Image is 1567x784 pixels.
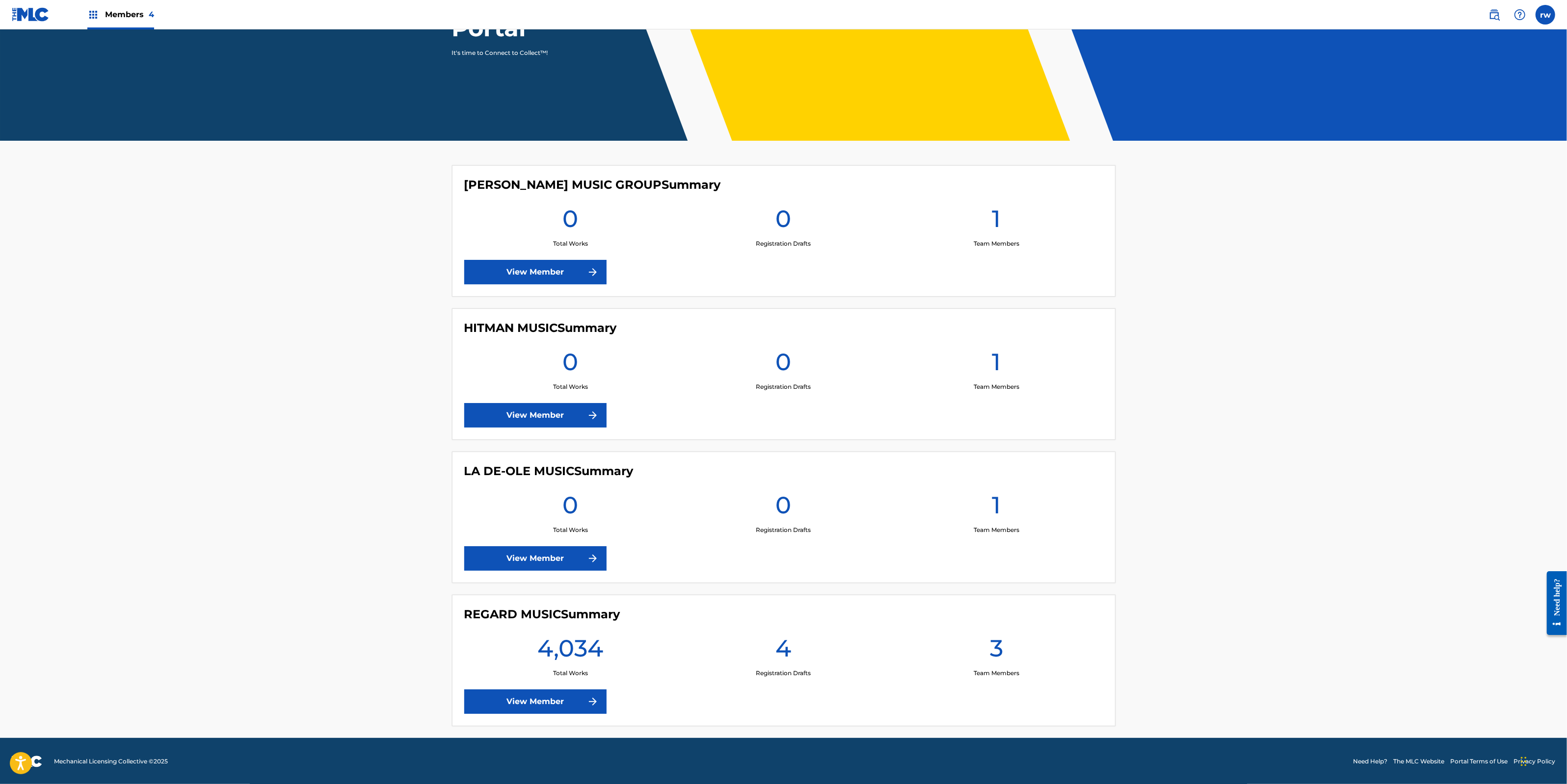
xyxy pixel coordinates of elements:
span: Members [105,9,154,20]
p: Registration Drafts [756,669,811,678]
span: 4 [149,10,154,19]
a: View Member [464,689,607,714]
h1: 0 [562,204,578,239]
p: Total Works [553,239,588,248]
img: f7272a7cc735f4ea7f67.svg [587,553,599,564]
span: Mechanical Licensing Collective © 2025 [54,757,168,766]
a: Public Search [1485,5,1504,25]
p: Team Members [974,382,1019,391]
p: Team Members [974,526,1019,534]
p: Registration Drafts [756,239,811,248]
iframe: Resource Center [1540,564,1567,643]
h1: 4 [775,633,791,669]
img: f7272a7cc735f4ea7f67.svg [587,266,599,278]
h4: DON WILLIAMS MUSIC GROUP [464,177,721,192]
img: f7272a7cc735f4ea7f67.svg [587,696,599,708]
iframe: Chat Widget [1518,737,1567,784]
div: Drag [1521,747,1527,776]
h4: REGARD MUSIC [464,607,620,622]
a: View Member [464,403,607,428]
img: logo [12,756,42,767]
h1: 0 [562,490,578,526]
img: Top Rightsholders [87,9,99,21]
a: View Member [464,546,607,571]
img: MLC Logo [12,7,50,22]
div: User Menu [1536,5,1555,25]
h1: 3 [990,633,1003,669]
h1: 4,034 [537,633,603,669]
p: Total Works [553,669,588,678]
h1: 0 [775,204,791,239]
h1: 0 [775,347,791,382]
a: Portal Terms of Use [1450,757,1508,766]
h1: 1 [992,204,1001,239]
p: Total Works [553,382,588,391]
p: Registration Drafts [756,382,811,391]
div: Help [1510,5,1530,25]
a: The MLC Website [1393,757,1444,766]
h1: 1 [992,347,1001,382]
p: Team Members [974,669,1019,678]
h1: 1 [992,490,1001,526]
h1: 0 [775,490,791,526]
a: Need Help? [1353,757,1387,766]
img: help [1514,9,1526,21]
img: f7272a7cc735f4ea7f67.svg [587,409,599,421]
a: Privacy Policy [1514,757,1555,766]
h4: LA DE-OLE MUSIC [464,464,634,479]
h1: 0 [562,347,578,382]
p: Registration Drafts [756,526,811,534]
p: It's time to Connect to Collect™! [452,49,622,57]
img: search [1488,9,1500,21]
p: Total Works [553,526,588,534]
h4: HITMAN MUSIC [464,321,617,335]
p: Team Members [974,239,1019,248]
a: View Member [464,260,607,284]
